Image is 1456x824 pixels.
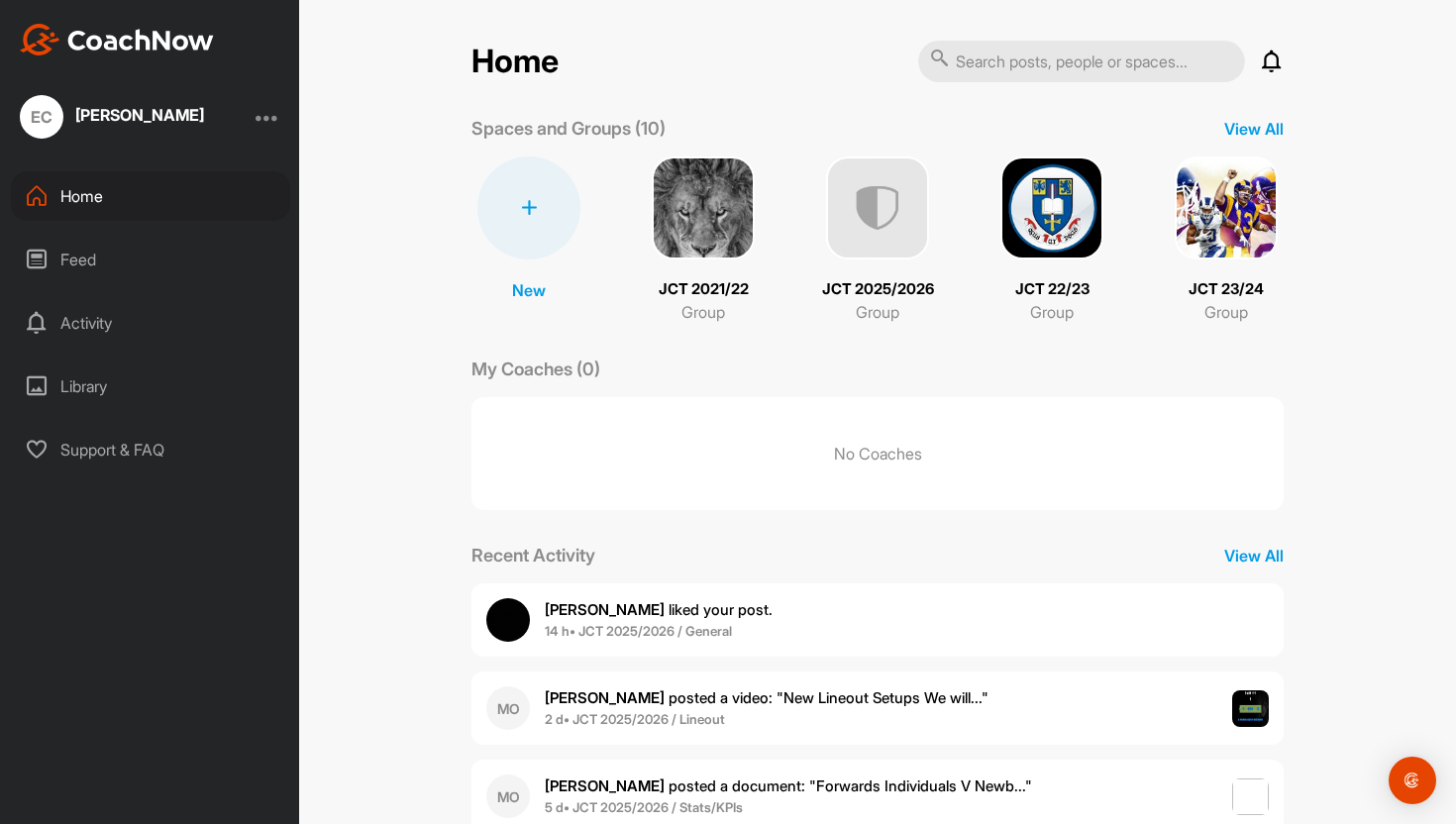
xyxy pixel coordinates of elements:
[11,171,290,221] div: Home
[486,774,530,818] div: MO
[20,95,63,139] div: EC
[20,24,214,55] img: CoachNow
[1232,690,1270,728] img: post image
[822,278,934,301] p: JCT 2025/2026
[1015,278,1090,301] p: JCT 22/23
[1189,278,1264,301] p: JCT 23/24
[11,235,290,284] div: Feed
[1169,156,1284,324] a: JCT 23/24Group
[545,600,773,619] span: liked your post .
[652,156,755,259] img: square_45913ad43c11967a173d36a23e8187ca.png
[486,686,530,730] div: MO
[545,799,743,815] b: 5 d • JCT 2025/2026 / Stats/KPIs
[1232,778,1270,816] img: post image
[545,711,725,727] b: 2 d • JCT 2025/2026 / Lineout
[1204,300,1248,324] p: Group
[471,115,666,142] p: Spaces and Groups (10)
[545,776,1032,795] span: posted a document : " Forwards Individuals V Newb... "
[1000,156,1103,259] img: square_c18fa19662f32551949210ba4dda8dc4.png
[646,156,761,324] a: JCT 2021/22Group
[486,598,530,642] img: user avatar
[1389,757,1436,804] div: Open Intercom Messenger
[820,156,935,324] a: JCT 2025/2026Group
[11,298,290,348] div: Activity
[75,107,204,123] div: [PERSON_NAME]
[545,688,988,707] span: posted a video : " New Lineout Setups We will... "
[826,156,929,259] img: uAAAAAElFTkSuQmCC
[11,361,290,411] div: Library
[1224,117,1284,141] p: View All
[545,600,665,619] b: [PERSON_NAME]
[471,542,595,568] p: Recent Activity
[471,43,559,81] h2: Home
[11,425,290,474] div: Support & FAQ
[1175,156,1278,259] img: square_b90eb15de67f1eefe0b0b21331d9e02f.png
[512,278,546,302] p: New
[1030,300,1074,324] p: Group
[471,356,600,382] p: My Coaches (0)
[545,776,665,795] b: [PERSON_NAME]
[471,397,1284,510] p: No Coaches
[994,156,1109,324] a: JCT 22/23Group
[1224,544,1284,567] p: View All
[681,300,725,324] p: Group
[545,623,732,639] b: 14 h • JCT 2025/2026 / General
[856,300,899,324] p: Group
[659,278,749,301] p: JCT 2021/22
[545,688,665,707] b: [PERSON_NAME]
[918,41,1245,82] input: Search posts, people or spaces...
